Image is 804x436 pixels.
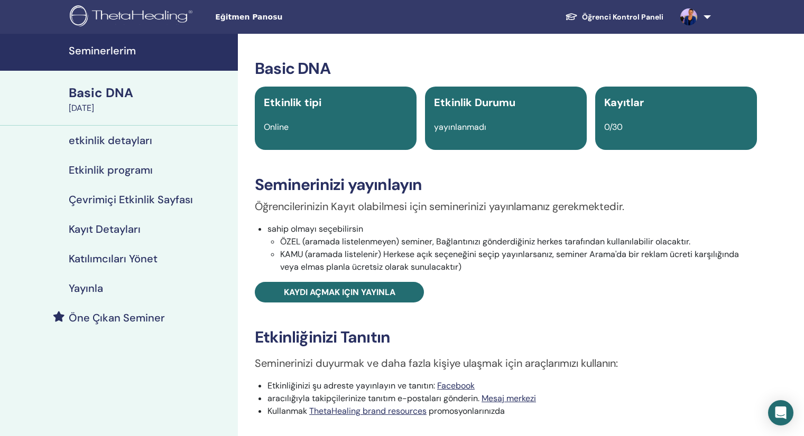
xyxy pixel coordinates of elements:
h4: etkinlik detayları [69,134,152,147]
h4: Seminerlerim [69,44,232,57]
li: sahip olmayı seçebilirsin [267,223,757,273]
li: ÖZEL (aramada listelenmeyen) seminer, Bağlantınızı gönderdiğiniz herkes tarafından kullanılabilir... [280,235,757,248]
a: Öğrenci Kontrol Paneli [557,7,672,27]
span: yayınlanmadı [434,121,486,132]
h4: Kayıt Detayları [69,223,141,235]
li: KAMU (aramada listelenir) Herkese açık seçeneğini seçip yayınlarsanız, seminer Arama'da bir rekla... [280,248,757,273]
span: Eğitmen Panosu [215,12,374,23]
span: Online [264,121,289,132]
li: aracılığıyla takipçilerinize tanıtım e-postaları gönderin. [267,392,757,405]
h3: Basic DNA [255,59,757,78]
img: logo.png [70,5,196,29]
span: Etkinlik Durumu [434,96,515,109]
div: [DATE] [69,102,232,115]
img: default.jpg [680,8,697,25]
li: Etkinliğinizi şu adreste yayınlayın ve tanıtın: [267,380,757,392]
a: Facebook [437,380,475,391]
li: Kullanmak promosyonlarınızda [267,405,757,418]
a: Kaydı açmak için yayınla [255,282,424,302]
img: graduation-cap-white.svg [565,12,578,21]
h4: Yayınla [69,282,103,295]
p: Öğrencilerinizin Kayıt olabilmesi için seminerinizi yayınlamanız gerekmektedir. [255,198,757,214]
p: Seminerinizi duyurmak ve daha fazla kişiye ulaşmak için araçlarımızı kullanın: [255,355,757,371]
a: Mesaj merkezi [482,393,536,404]
h4: Katılımcıları Yönet [69,252,158,265]
span: Kayıtlar [604,96,644,109]
h4: Çevrimiçi Etkinlik Sayfası [69,193,193,206]
h4: Etkinlik programı [69,164,153,176]
span: Kaydı açmak için yayınla [284,287,395,298]
a: ThetaHealing brand resources [309,405,427,416]
div: Open Intercom Messenger [768,400,793,425]
div: Basic DNA [69,84,232,102]
h3: Seminerinizi yayınlayın [255,175,757,194]
h4: Öne Çıkan Seminer [69,311,165,324]
span: 0/30 [604,121,623,132]
span: Etkinlik tipi [264,96,321,109]
a: Basic DNA[DATE] [62,84,238,115]
h3: Etkinliğinizi Tanıtın [255,328,757,347]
